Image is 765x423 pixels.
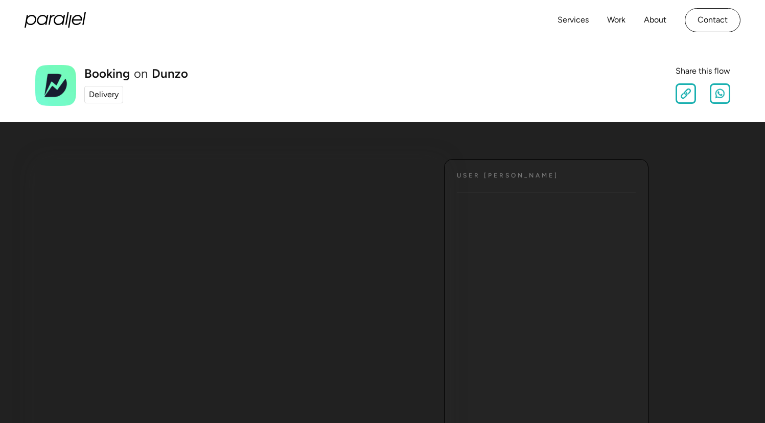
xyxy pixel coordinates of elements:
a: About [644,13,666,28]
a: Dunzo [152,68,188,80]
a: Services [558,13,589,28]
div: Share this flow [676,65,730,77]
h4: User [PERSON_NAME] [457,172,559,180]
a: Contact [685,8,740,32]
div: Delivery [89,88,119,101]
div: on [134,68,148,80]
a: Work [607,13,625,28]
a: Delivery [84,86,123,103]
h1: Booking [84,68,130,80]
a: home [25,12,86,28]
